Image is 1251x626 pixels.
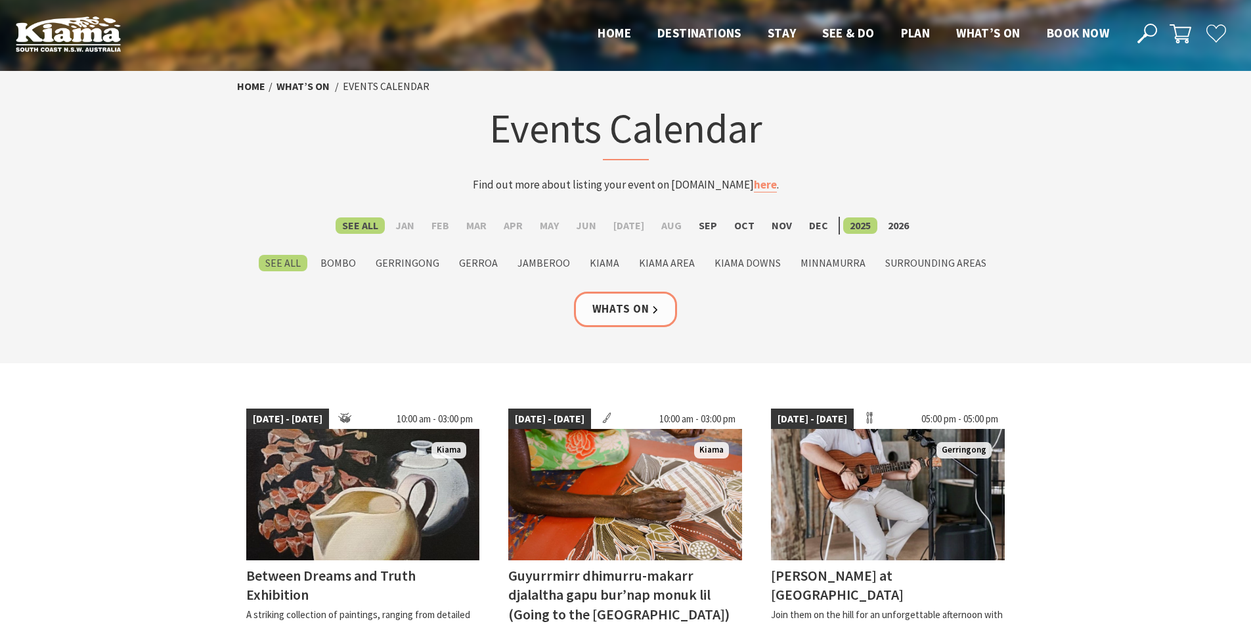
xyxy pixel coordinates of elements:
label: Jan [389,217,421,234]
span: [DATE] - [DATE] [771,409,854,430]
h4: [PERSON_NAME] at [GEOGRAPHIC_DATA] [771,566,904,604]
span: [DATE] - [DATE] [508,409,591,430]
label: Mar [460,217,493,234]
span: Kiama [431,442,466,458]
label: Aug [655,217,688,234]
span: Home [598,25,631,41]
label: Dec [802,217,835,234]
a: What’s On [276,79,330,93]
span: Book now [1047,25,1109,41]
span: 10:00 am - 03:00 pm [390,409,479,430]
label: 2026 [881,217,915,234]
img: Kiama Logo [16,16,121,52]
p: Find out more about listing your event on [DOMAIN_NAME] . [368,176,883,194]
a: here [754,177,777,192]
label: Oct [728,217,761,234]
span: Kiama [694,442,729,458]
img: Aboriginal artist Joy Borruwa sitting on the floor painting [508,429,742,560]
a: Whats On [574,292,678,326]
label: See All [259,255,307,271]
span: 05:00 pm - 05:00 pm [915,409,1005,430]
span: What’s On [956,25,1021,41]
label: Kiama Area [632,255,701,271]
label: Minnamurra [794,255,872,271]
nav: Main Menu [584,23,1122,45]
label: See All [336,217,385,234]
span: Stay [768,25,797,41]
label: May [533,217,565,234]
label: Jun [569,217,603,234]
li: Events Calendar [343,78,429,95]
label: Apr [497,217,529,234]
a: Home [237,79,265,93]
h1: Events Calendar [368,102,883,160]
h4: Between Dreams and Truth Exhibition [246,566,416,604]
span: See & Do [822,25,874,41]
span: 10:00 am - 03:00 pm [653,409,742,430]
span: Plan [901,25,931,41]
label: Sep [692,217,724,234]
label: Bombo [314,255,362,271]
label: Kiama Downs [708,255,787,271]
img: Tayvin Martins [771,429,1005,560]
span: [DATE] - [DATE] [246,409,329,430]
label: [DATE] [607,217,651,234]
label: Jamberoo [511,255,577,271]
span: Destinations [657,25,741,41]
label: Surrounding Areas [879,255,993,271]
label: Nov [765,217,799,234]
label: 2025 [843,217,877,234]
span: Gerringong [936,442,992,458]
h4: Guyurrmirr dhimurru-makarr djalaltha gapu bur’nap monuk lil (Going to the [GEOGRAPHIC_DATA]) [508,566,730,623]
label: Feb [425,217,456,234]
label: Gerroa [452,255,504,271]
label: Gerringong [369,255,446,271]
label: Kiama [583,255,626,271]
